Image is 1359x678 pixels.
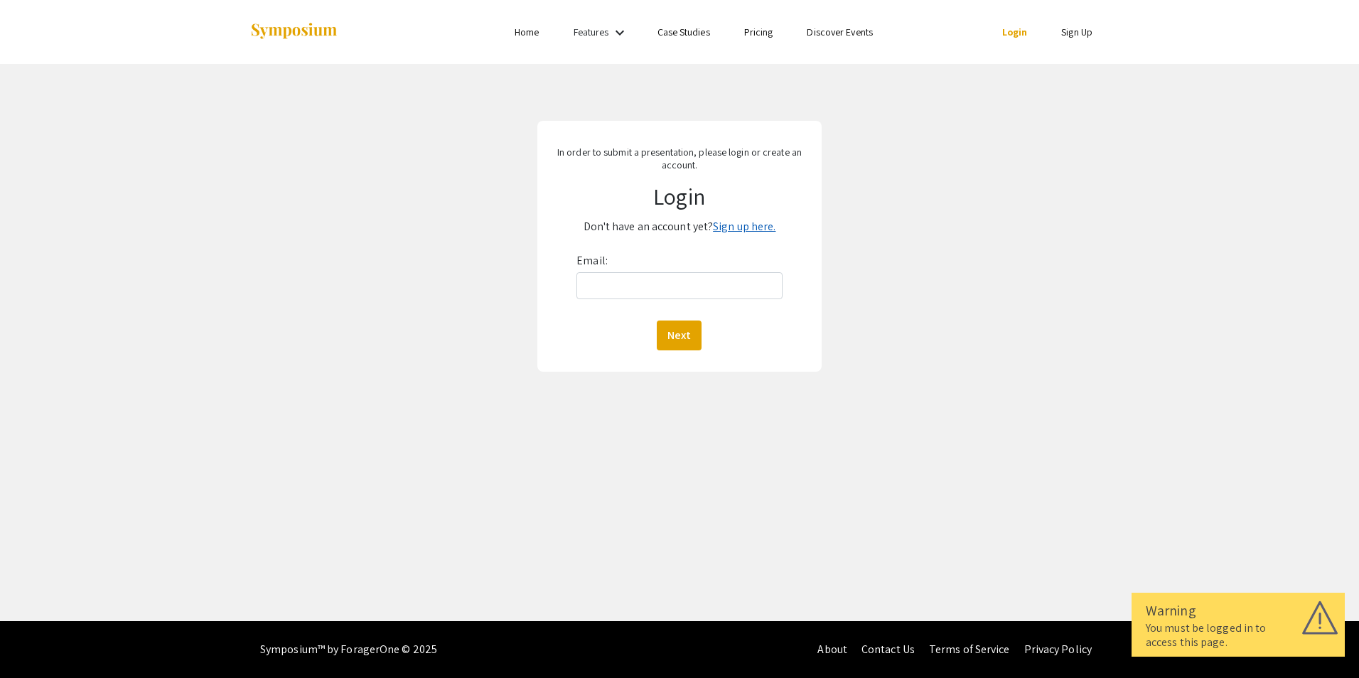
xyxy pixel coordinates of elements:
[807,26,873,38] a: Discover Events
[551,146,808,171] p: In order to submit a presentation, please login or create an account.
[861,642,915,657] a: Contact Us
[515,26,539,38] a: Home
[611,24,628,41] mat-icon: Expand Features list
[551,183,808,210] h1: Login
[1146,600,1331,621] div: Warning
[744,26,773,38] a: Pricing
[713,219,775,234] a: Sign up here.
[260,621,437,678] div: Symposium™ by ForagerOne © 2025
[551,215,808,238] p: Don't have an account yet?
[657,321,702,350] button: Next
[1146,621,1331,650] div: You must be logged in to access this page.
[817,642,847,657] a: About
[11,614,60,667] iframe: Chat
[1002,26,1028,38] a: Login
[574,26,609,38] a: Features
[929,642,1010,657] a: Terms of Service
[1061,26,1092,38] a: Sign Up
[1024,642,1092,657] a: Privacy Policy
[657,26,710,38] a: Case Studies
[576,249,608,272] label: Email:
[249,22,338,41] img: Symposium by ForagerOne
